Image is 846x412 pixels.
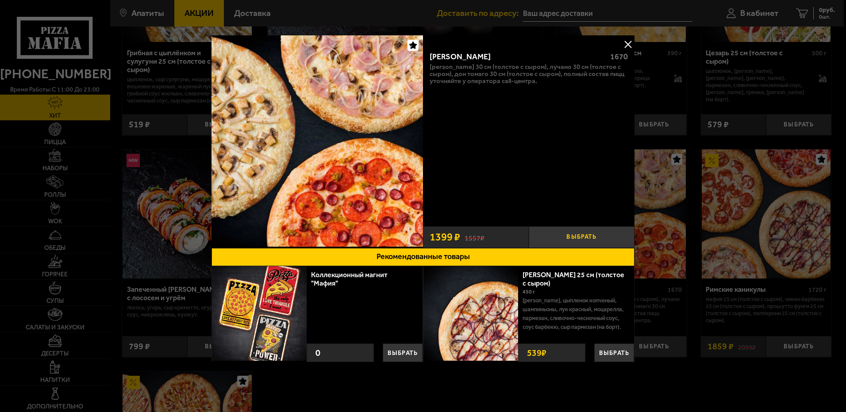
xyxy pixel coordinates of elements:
span: 1399 ₽ [430,232,460,243]
button: Выбрать [383,343,423,362]
span: 1670 [610,52,628,61]
s: 1557 ₽ [465,233,485,242]
strong: 539 ₽ [525,344,549,362]
a: Коллекционный магнит "Мафия" [311,271,388,287]
button: Выбрать [594,343,634,362]
span: 450 г [523,289,535,295]
div: [PERSON_NAME] [430,52,603,62]
a: Хет Трик [211,35,423,248]
button: Рекомендованные товары [211,248,634,266]
img: Хет Трик [211,35,423,247]
p: [PERSON_NAME] 30 см (толстое с сыром), Лучано 30 см (толстое с сыром), Дон Томаго 30 см (толстое ... [430,64,628,85]
p: [PERSON_NAME], цыпленок копченый, шампиньоны, лук красный, моцарелла, пармезан, сливочно-чесночны... [523,296,627,332]
button: Выбрать [529,226,634,248]
strong: 0 [313,344,323,362]
a: [PERSON_NAME] 25 см (толстое с сыром) [523,271,624,287]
